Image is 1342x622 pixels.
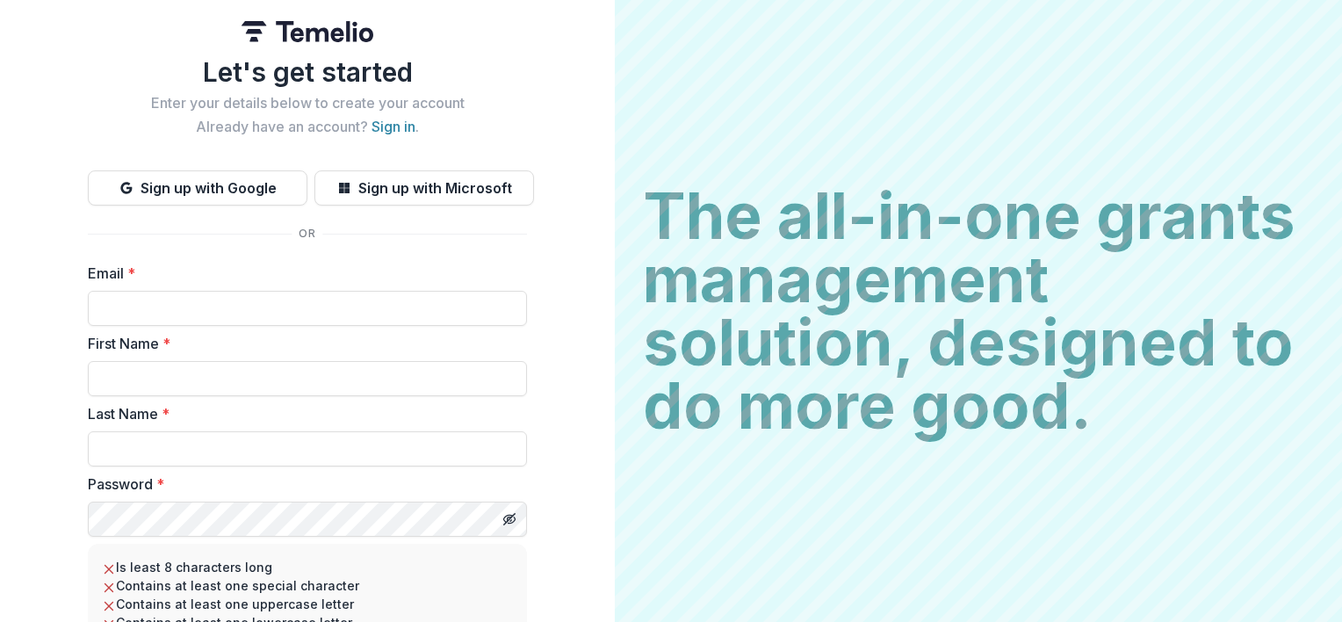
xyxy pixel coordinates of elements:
[88,170,307,206] button: Sign up with Google
[314,170,534,206] button: Sign up with Microsoft
[102,576,513,595] li: Contains at least one special character
[102,595,513,613] li: Contains at least one uppercase letter
[495,505,523,533] button: Toggle password visibility
[88,263,516,284] label: Email
[88,403,516,424] label: Last Name
[102,558,513,576] li: Is least 8 characters long
[88,95,527,112] h2: Enter your details below to create your account
[242,21,373,42] img: Temelio
[88,333,516,354] label: First Name
[88,119,527,135] h2: Already have an account? .
[88,56,527,88] h1: Let's get started
[372,118,415,135] a: Sign in
[88,474,516,495] label: Password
